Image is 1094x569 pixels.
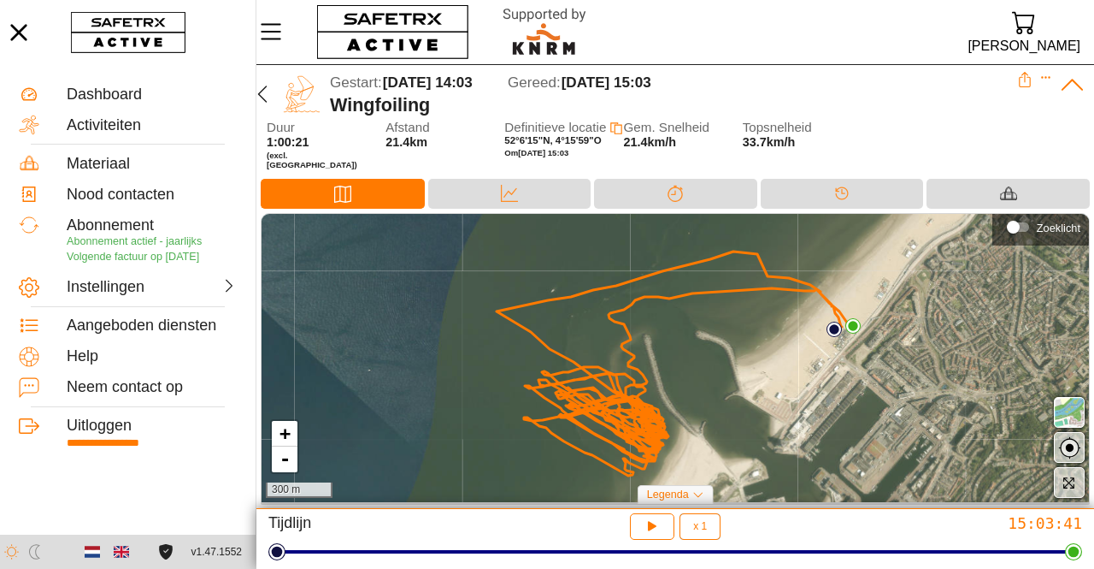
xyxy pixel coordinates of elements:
[267,135,309,149] span: 1:00:21
[19,215,39,235] img: Subscription.svg
[268,513,537,540] div: Tijdlijn
[623,135,676,149] span: 21.4km/h
[256,14,299,50] button: Menu
[181,538,252,566] button: v1.47.1552
[266,483,332,498] div: 300 m
[85,544,100,560] img: nl.svg
[504,148,568,157] span: Om [DATE] 15:03
[282,74,321,114] img: WINGFOILING.svg
[261,179,425,209] div: Kaart
[826,322,842,337] img: PathStart.svg
[67,347,237,366] div: Help
[483,4,606,60] img: RescueLogo.svg
[743,135,796,149] span: 33.7km/h
[4,544,19,559] img: ModeLight.svg
[1037,222,1080,234] div: Zoeklicht
[272,421,297,447] a: Zoom in
[385,121,495,135] span: Afstand
[267,121,376,135] span: Duur
[1000,185,1017,202] img: Equipment_Black.svg
[19,377,39,398] img: ContactUs.svg
[968,34,1080,57] div: [PERSON_NAME]
[19,153,39,174] img: Equipment.svg
[67,235,202,247] span: Abonnement actief - jaarlijks
[67,186,237,204] div: Nood contacten
[428,179,591,209] div: Data
[107,537,136,566] button: English
[594,179,757,209] div: Splitsen
[385,135,427,149] span: 21.4km
[679,513,721,540] button: x 1
[191,543,242,561] span: v1.47.1552
[67,251,199,263] span: Volgende factuur op [DATE]
[504,120,606,134] span: Definitieve locatie
[845,318,861,334] img: PathEnd.svg
[330,94,1017,116] div: Wingfoiling
[19,115,39,135] img: Activities.svg
[383,74,473,91] span: [DATE] 14:03
[67,116,237,135] div: Activiteiten
[267,151,376,170] span: (excl. [GEOGRAPHIC_DATA])
[249,72,276,116] button: Terug
[272,447,297,472] a: Zoom out
[647,489,689,501] span: Legenda
[114,544,129,560] img: en.svg
[743,121,852,135] span: Topsnelheid
[504,135,601,145] span: 52°6'15"N, 4°15'59"O
[562,74,651,91] span: [DATE] 15:03
[67,378,237,397] div: Neem contact op
[926,179,1090,209] div: Materiaal
[508,74,561,91] span: Gereed:
[67,417,237,436] div: Uitloggen
[67,216,237,235] div: Abonnement
[67,278,149,297] div: Instellingen
[814,513,1082,533] div: 15:03:41
[154,544,177,559] a: Licentieovereenkomst
[67,155,237,174] div: Materiaal
[1001,215,1080,240] div: Zoeklicht
[693,521,707,531] span: x 1
[1040,72,1052,84] button: Expand
[623,121,732,135] span: Gem. Snelheid
[761,179,924,209] div: Tijdlijn
[78,537,107,566] button: Dutch
[330,74,382,91] span: Gestart:
[67,317,237,335] div: Aangeboden diensten
[19,347,39,367] img: Help.svg
[27,544,42,559] img: ModeDark.svg
[67,86,237,104] div: Dashboard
